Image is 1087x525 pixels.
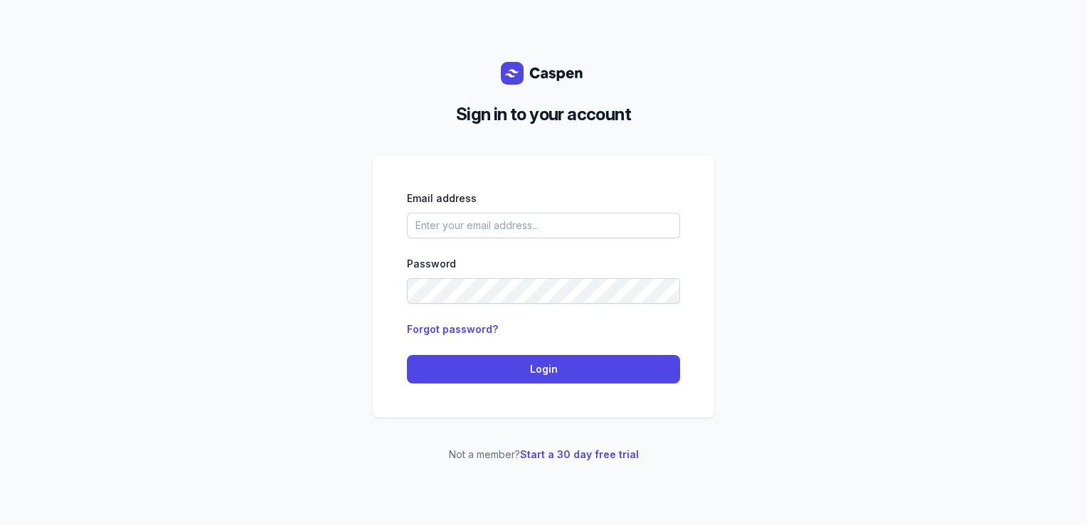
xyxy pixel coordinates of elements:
[407,190,680,207] div: Email address
[407,355,680,383] button: Login
[384,102,703,127] h2: Sign in to your account
[407,213,680,238] input: Enter your email address...
[520,448,639,460] a: Start a 30 day free trial
[415,361,672,378] span: Login
[407,255,680,272] div: Password
[373,446,714,463] p: Not a member?
[407,323,498,335] a: Forgot password?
